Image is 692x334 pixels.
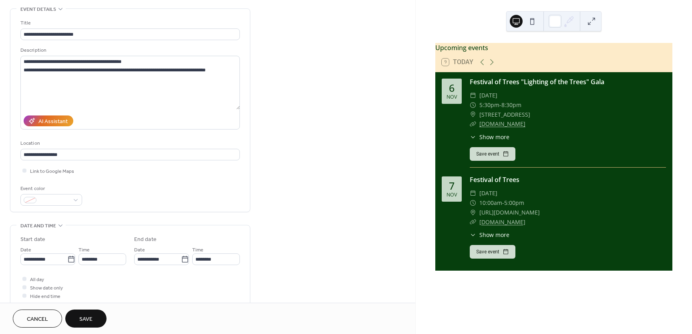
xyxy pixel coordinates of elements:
[470,147,515,161] button: Save event
[479,110,530,119] span: [STREET_ADDRESS]
[27,315,48,324] span: Cancel
[24,115,73,126] button: AI Assistant
[134,246,145,254] span: Date
[470,133,476,141] div: ​
[470,119,476,129] div: ​
[449,83,455,93] div: 6
[504,198,524,208] span: 5:00pm
[78,246,90,254] span: Time
[30,167,74,176] span: Link to Google Maps
[470,231,509,239] button: ​Show more
[20,246,31,254] span: Date
[134,235,157,244] div: End date
[479,231,509,239] span: Show more
[79,315,93,324] span: Save
[470,77,604,86] a: Festival of Trees "Lighting of the Trees" Gala
[449,181,455,191] div: 7
[501,100,521,110] span: 8:30pm
[479,100,499,110] span: 5:30pm
[479,133,509,141] span: Show more
[38,117,68,126] div: AI Assistant
[30,284,63,292] span: Show date only
[447,95,457,100] div: Nov
[20,184,80,193] div: Event color
[479,188,497,198] span: [DATE]
[20,222,56,230] span: Date and time
[470,208,476,217] div: ​
[65,310,107,328] button: Save
[479,218,525,226] a: [DOMAIN_NAME]
[479,198,502,208] span: 10:00am
[30,275,44,284] span: All day
[470,175,519,184] a: Festival of Trees
[470,198,476,208] div: ​
[435,43,672,53] div: Upcoming events
[192,246,203,254] span: Time
[20,235,45,244] div: Start date
[20,46,238,55] div: Description
[470,245,515,259] button: Save event
[479,91,497,100] span: [DATE]
[20,139,238,148] div: Location
[470,91,476,100] div: ​
[470,188,476,198] div: ​
[30,292,60,301] span: Hide end time
[20,5,56,14] span: Event details
[447,192,457,198] div: Nov
[470,217,476,227] div: ​
[479,120,525,128] a: [DOMAIN_NAME]
[470,231,476,239] div: ​
[479,208,540,217] span: [URL][DOMAIN_NAME]
[499,100,501,110] span: -
[470,110,476,119] div: ​
[470,133,509,141] button: ​Show more
[470,100,476,110] div: ​
[502,198,504,208] span: -
[13,310,62,328] button: Cancel
[20,19,238,27] div: Title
